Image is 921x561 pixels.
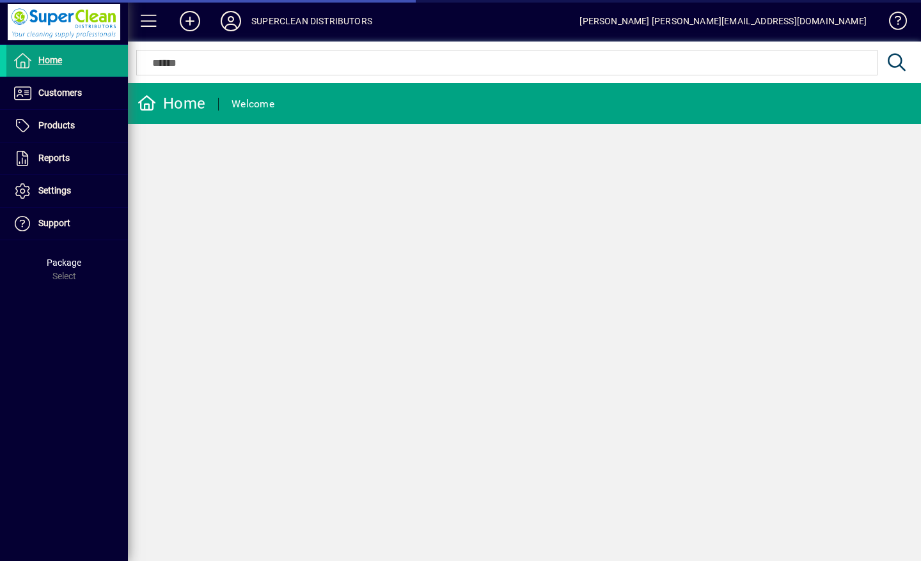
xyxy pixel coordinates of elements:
[38,88,82,98] span: Customers
[138,93,205,114] div: Home
[6,142,128,174] a: Reports
[38,120,75,130] span: Products
[6,77,128,109] a: Customers
[38,218,70,228] span: Support
[879,3,905,44] a: Knowledge Base
[6,110,128,142] a: Products
[210,10,251,33] button: Profile
[47,257,81,268] span: Package
[251,11,372,31] div: SUPERCLEAN DISTRIBUTORS
[232,94,274,114] div: Welcome
[6,208,128,240] a: Support
[6,175,128,207] a: Settings
[169,10,210,33] button: Add
[579,11,867,31] div: [PERSON_NAME] [PERSON_NAME][EMAIL_ADDRESS][DOMAIN_NAME]
[38,55,62,65] span: Home
[38,153,70,163] span: Reports
[38,185,71,196] span: Settings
